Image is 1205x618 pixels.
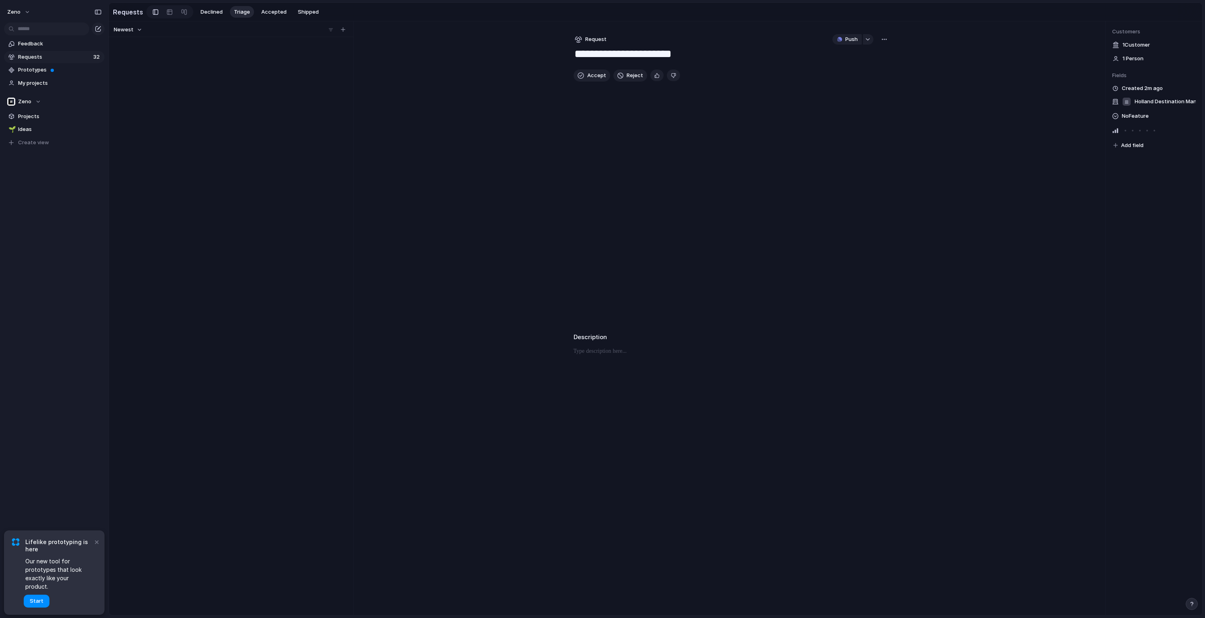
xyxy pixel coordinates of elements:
[1123,41,1150,49] span: 1 Customer
[113,25,143,35] button: Newest
[587,72,606,80] span: Accept
[230,6,254,18] button: Triage
[298,8,319,16] span: Shipped
[585,35,607,43] span: Request
[197,6,227,18] button: Declined
[18,40,102,48] span: Feedback
[7,8,20,16] span: Zeno
[4,77,105,89] a: My projects
[92,537,101,546] button: Dismiss
[4,137,105,149] button: Create view
[18,79,102,87] span: My projects
[294,6,323,18] button: Shipped
[18,98,31,106] span: Zeno
[1122,84,1163,92] span: Created 2m ago
[18,139,49,147] span: Create view
[574,333,889,342] h2: Description
[4,111,105,123] a: Projects
[234,8,250,16] span: Triage
[4,96,105,108] button: Zeno
[845,35,858,43] span: Push
[18,66,102,74] span: Prototypes
[4,51,105,63] a: Requests32
[4,64,105,76] a: Prototypes
[574,70,610,82] button: Accept
[574,34,608,45] button: Request
[627,72,643,80] span: Reject
[1112,72,1196,80] span: Fields
[613,70,647,82] button: Reject
[257,6,291,18] button: Accepted
[93,53,101,61] span: 32
[1123,55,1144,63] span: 1 Person
[25,557,92,591] span: Our new tool for prototypes that look exactly like your product.
[7,125,15,133] button: 🌱
[832,34,862,45] button: Push
[261,8,287,16] span: Accepted
[8,125,14,134] div: 🌱
[4,6,35,18] button: Zeno
[30,597,43,605] span: Start
[18,125,102,133] span: Ideas
[4,38,105,50] a: Feedback
[24,595,49,608] button: Start
[113,7,143,17] h2: Requests
[18,113,102,121] span: Projects
[4,123,105,135] a: 🌱Ideas
[114,26,133,34] span: Newest
[1112,28,1196,36] span: Customers
[201,8,223,16] span: Declined
[1122,111,1149,121] span: No Feature
[25,538,92,553] span: Lifelike prototyping is here
[18,53,91,61] span: Requests
[1121,141,1144,149] span: Add field
[1112,140,1145,151] button: Add field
